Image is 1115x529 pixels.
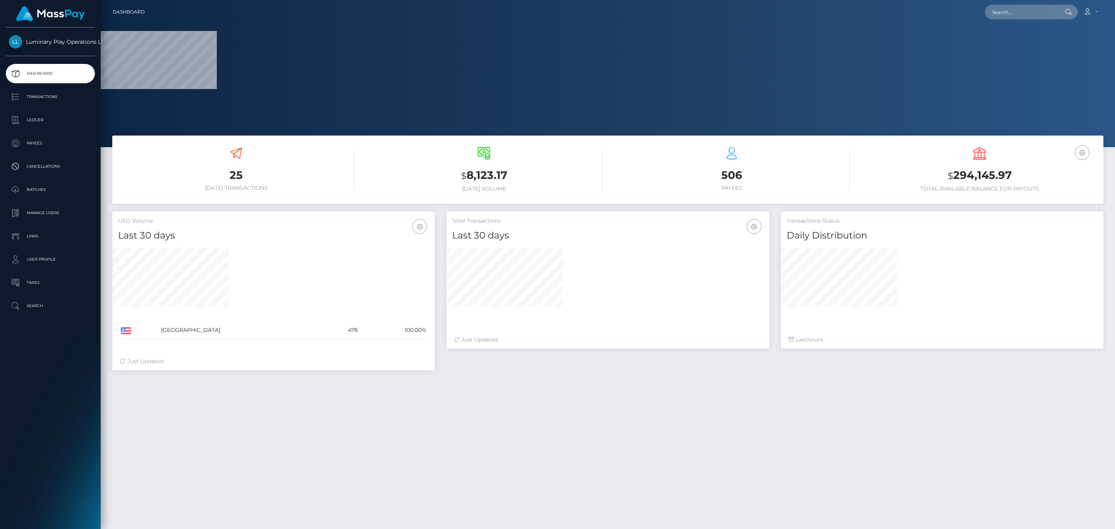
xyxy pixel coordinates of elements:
h3: 25 [118,168,354,183]
h6: Total Available Balance for Payouts [861,185,1098,192]
p: Dashboard [9,68,92,79]
h3: 506 [614,168,850,183]
p: Transactions [9,91,92,103]
input: Search... [985,5,1058,19]
div: Last hours [789,336,1096,344]
a: Links [6,227,95,246]
h5: Transactions Status [787,217,1098,225]
img: US.png [121,327,131,334]
td: [GEOGRAPHIC_DATA] [158,321,322,339]
img: Luminary Play Operations Limited [9,35,22,48]
div: Just Updated [120,357,427,366]
h6: [DATE] Volume [366,185,602,192]
p: User Profile [9,254,92,265]
p: Cancellations [9,161,92,172]
p: Search [9,300,92,312]
td: 100.00% [360,321,429,339]
a: User Profile [6,250,95,269]
p: Batches [9,184,92,196]
h5: Total Transactions [452,217,763,225]
h4: Last 30 days [452,229,763,242]
a: Ledger [6,110,95,130]
h4: Daily Distribution [787,229,1098,242]
h4: Last 30 days [118,229,429,242]
span: Luminary Play Operations Limited [6,38,95,45]
a: Transactions [6,87,95,106]
small: $ [948,170,953,181]
a: Cancellations [6,157,95,176]
a: Batches [6,180,95,199]
a: Manage Users [6,203,95,223]
small: $ [461,170,467,181]
p: Ledger [9,114,92,126]
h3: 8,123.17 [366,168,602,184]
a: Taxes [6,273,95,292]
h6: [DATE] Transactions [118,185,354,191]
h3: 294,145.97 [861,168,1098,184]
h6: Payees [614,185,850,191]
div: Just Updated [454,336,761,344]
a: Dashboard [113,4,145,20]
a: Search [6,296,95,316]
p: Payees [9,137,92,149]
a: Dashboard [6,64,95,83]
h5: USD Volume [118,217,429,225]
a: Payees [6,134,95,153]
img: MassPay Logo [16,6,85,21]
p: Manage Users [9,207,92,219]
p: Taxes [9,277,92,289]
p: Links [9,230,92,242]
td: 478 [322,321,360,339]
